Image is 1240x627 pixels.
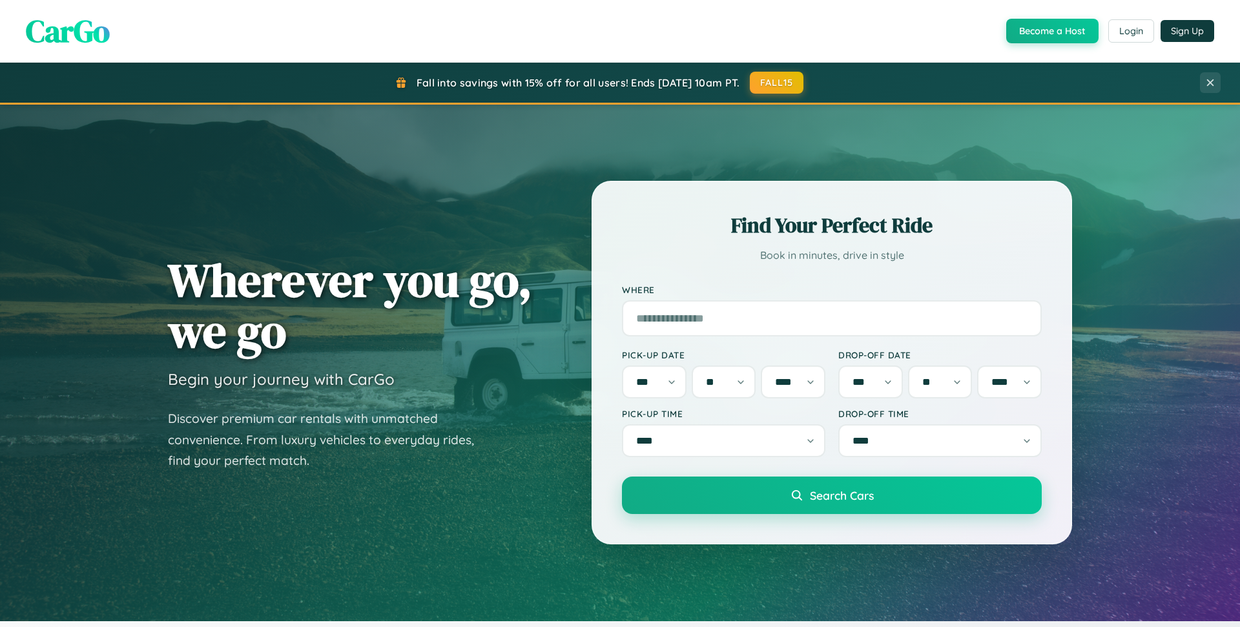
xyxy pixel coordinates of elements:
[1006,19,1099,43] button: Become a Host
[168,408,491,471] p: Discover premium car rentals with unmatched convenience. From luxury vehicles to everyday rides, ...
[622,408,825,419] label: Pick-up Time
[622,349,825,360] label: Pick-up Date
[168,254,532,356] h1: Wherever you go, we go
[838,349,1042,360] label: Drop-off Date
[417,76,740,89] span: Fall into savings with 15% off for all users! Ends [DATE] 10am PT.
[810,488,874,502] span: Search Cars
[838,408,1042,419] label: Drop-off Time
[26,10,110,52] span: CarGo
[1161,20,1214,42] button: Sign Up
[168,369,395,389] h3: Begin your journey with CarGo
[622,246,1042,265] p: Book in minutes, drive in style
[1108,19,1154,43] button: Login
[622,211,1042,240] h2: Find Your Perfect Ride
[622,477,1042,514] button: Search Cars
[750,72,804,94] button: FALL15
[622,284,1042,295] label: Where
